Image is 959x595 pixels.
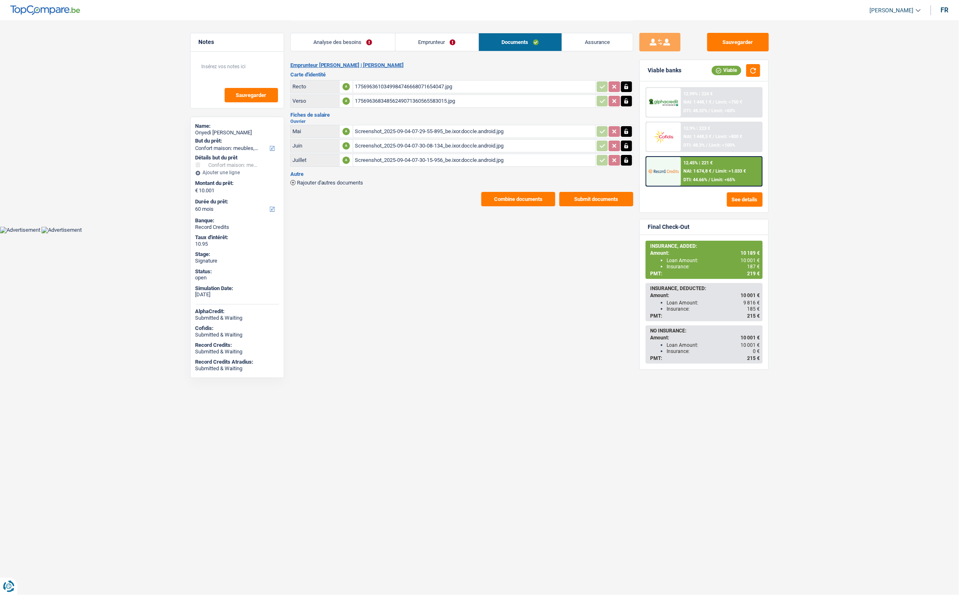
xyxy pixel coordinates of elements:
[290,119,633,124] h2: Ouvrier
[711,108,735,113] span: Limit: <60%
[863,4,921,17] a: [PERSON_NAME]
[195,342,279,348] div: Record Credits:
[651,293,760,298] div: Amount:
[199,39,276,46] h5: Notes
[651,335,760,341] div: Amount:
[41,227,82,233] img: Advertisement
[744,300,760,306] span: 9 816 €
[195,274,279,281] div: open
[683,177,707,182] span: DTI: 44.66%
[195,241,279,247] div: 10.95
[649,164,679,179] img: Record Credits
[355,140,594,152] div: Screenshot_2025-09-04-07-30-08-134_be.ixor.doccle.android.jpg
[683,91,713,97] div: 12.99% | 224 €
[292,143,338,149] div: Juin
[559,192,633,206] button: Submit documents
[713,134,714,139] span: /
[290,171,633,177] h3: Autre
[683,126,710,131] div: 12.9% | 223 €
[562,33,633,51] a: Assurance
[648,224,690,231] div: Final Check-Out
[741,250,760,256] span: 10 189 €
[648,67,682,74] div: Viable banks
[195,170,279,175] div: Ajouter une ligne
[870,7,914,14] span: [PERSON_NAME]
[195,325,279,332] div: Cofidis:
[290,180,363,185] button: Rajouter d'autres documents
[292,83,338,90] div: Recto
[649,129,679,144] img: Cofidis
[355,125,594,138] div: Screenshot_2025-09-04-07-29-55-895_be.ixor.doccle.android.jpg
[741,293,760,298] span: 10 001 €
[343,97,350,105] div: A
[195,251,279,258] div: Stage:
[683,99,711,105] span: NAI: 1 448,1 €
[195,138,277,144] label: But du prêt:
[683,108,707,113] span: DTI: 48.32%
[292,128,338,134] div: Mai
[195,285,279,292] div: Simulation Date:
[941,6,949,14] div: fr
[651,271,760,277] div: PMT:
[290,62,633,69] h2: Emprunteur [PERSON_NAME] | [PERSON_NAME]
[711,177,735,182] span: Limit: <65%
[715,134,742,139] span: Limit: >800 €
[195,155,279,161] div: Détails but du prêt
[667,264,760,270] div: Insurance:
[747,355,760,361] span: 215 €
[713,99,714,105] span: /
[195,359,279,365] div: Record Credits Atradius:
[712,66,741,75] div: Viable
[651,328,760,334] div: NO INSURANCE:
[236,92,267,98] span: Sauvegarder
[396,33,478,51] a: Emprunteur
[649,98,679,107] img: AlphaCredit
[195,187,198,194] span: €
[292,98,338,104] div: Verso
[651,286,760,291] div: INSURANCE, DEDUCTED:
[683,143,705,148] span: DTI: 48.3%
[706,143,708,148] span: /
[195,332,279,338] div: Submitted & Waiting
[195,308,279,315] div: AlphaCredit:
[291,33,395,51] a: Analyse des besoins
[715,168,746,174] span: Limit: >1.033 €
[651,250,760,256] div: Amount:
[355,81,594,93] div: 1756963610349984746668071654047.jpg
[343,128,350,135] div: A
[195,365,279,372] div: Submitted & Waiting
[747,271,760,277] span: 219 €
[708,177,710,182] span: /
[713,168,714,174] span: /
[195,198,277,205] label: Durée du prêt:
[715,99,742,105] span: Limit: >750 €
[292,157,338,163] div: Juillet
[481,192,555,206] button: Combine documents
[195,224,279,231] div: Record Credits
[195,234,279,241] div: Taux d'intérêt:
[667,306,760,312] div: Insurance:
[667,342,760,348] div: Loan Amount:
[651,243,760,249] div: INSURANCE, ADDED:
[225,88,278,102] button: Sauvegarder
[10,5,80,15] img: TopCompare Logo
[290,72,633,77] h3: Carte d'identité
[667,300,760,306] div: Loan Amount:
[741,342,760,348] span: 10 001 €
[343,83,350,90] div: A
[195,258,279,264] div: Signature
[747,306,760,312] span: 185 €
[741,258,760,263] span: 10 001 €
[479,33,562,51] a: Documents
[651,313,760,319] div: PMT:
[667,258,760,263] div: Loan Amount:
[683,134,711,139] span: NAI: 1 448,5 €
[747,313,760,319] span: 215 €
[651,355,760,361] div: PMT:
[753,348,760,354] span: 0 €
[667,348,760,354] div: Insurance:
[709,143,735,148] span: Limit: <100%
[195,129,279,136] div: Onyedi [PERSON_NAME]
[355,154,594,166] div: Screenshot_2025-09-04-07-30-15-956_be.ixor.doccle.android.jpg
[297,180,363,185] span: Rajouter d'autres documents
